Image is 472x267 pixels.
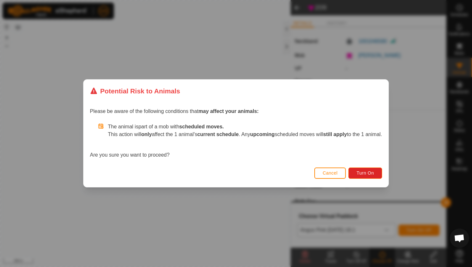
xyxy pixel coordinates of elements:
[349,168,382,179] button: Turn On
[450,228,469,248] div: Open chat
[90,109,259,114] span: Please be aware of the following conditions that
[197,132,239,137] strong: current schedule
[90,86,180,96] div: Potential Risk to Animals
[138,124,224,130] span: part of a mob with
[357,171,374,176] span: Turn On
[179,124,224,130] strong: scheduled moves.
[323,132,347,137] strong: still apply
[198,109,259,114] strong: may affect your animals:
[323,171,338,176] span: Cancel
[314,168,346,179] button: Cancel
[250,132,275,137] strong: upcoming
[141,132,152,137] strong: only
[108,131,382,139] p: This action will affect the 1 animal's . Any scheduled moves will to the 1 animal.
[90,123,382,159] div: Are you sure you want to proceed?
[108,123,382,131] p: The animal is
